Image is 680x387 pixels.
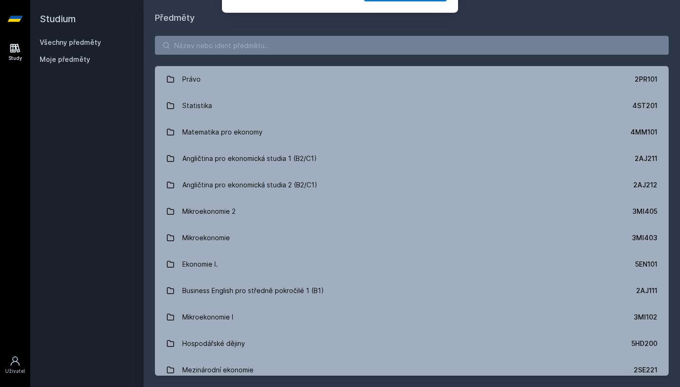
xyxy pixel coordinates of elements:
[155,145,669,172] a: Angličtina pro ekonomická studia 1 (B2/C1) 2AJ211
[155,278,669,304] a: Business English pro středně pokročilé 1 (B1) 2AJ111
[182,96,212,115] div: Statistika
[271,11,447,33] div: [PERSON_NAME] dostávat tipy ohledně studia, nových testů, hodnocení učitelů a předmětů?
[182,281,324,300] div: Business English pro středně pokročilé 1 (B1)
[634,312,657,322] div: 3MI102
[630,127,657,137] div: 4MM101
[632,101,657,110] div: 4ST201
[182,202,236,221] div: Mikroekonomie 2
[2,351,28,379] a: Uživatel
[632,233,657,243] div: 3MI403
[155,225,669,251] a: Mikroekonomie 3MI403
[636,286,657,295] div: 2AJ111
[155,357,669,383] a: Mezinárodní ekonomie 2SE221
[182,176,317,194] div: Angličtina pro ekonomická studia 2 (B2/C1)
[635,154,657,163] div: 2AJ211
[635,260,657,269] div: 5EN101
[182,255,218,274] div: Ekonomie I.
[155,330,669,357] a: Hospodářské dějiny 5HD200
[155,93,669,119] a: Statistika 4ST201
[155,251,669,278] a: Ekonomie I. 5EN101
[634,365,657,375] div: 2SE221
[633,180,657,190] div: 2AJ212
[182,361,254,379] div: Mezinárodní ekonomie
[5,368,25,375] div: Uživatel
[155,304,669,330] a: Mikroekonomie I 3MI102
[182,308,233,327] div: Mikroekonomie I
[364,49,447,73] button: Jasně, jsem pro
[182,334,245,353] div: Hospodářské dějiny
[155,172,669,198] a: Angličtina pro ekonomická studia 2 (B2/C1) 2AJ212
[155,198,669,225] a: Mikroekonomie 2 3MI405
[233,11,271,49] img: notification icon
[631,339,657,348] div: 5HD200
[182,228,230,247] div: Mikroekonomie
[632,207,657,216] div: 3MI405
[182,123,263,142] div: Matematika pro ekonomy
[155,119,669,145] a: Matematika pro ekonomy 4MM101
[182,149,317,168] div: Angličtina pro ekonomická studia 1 (B2/C1)
[325,49,359,73] button: Ne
